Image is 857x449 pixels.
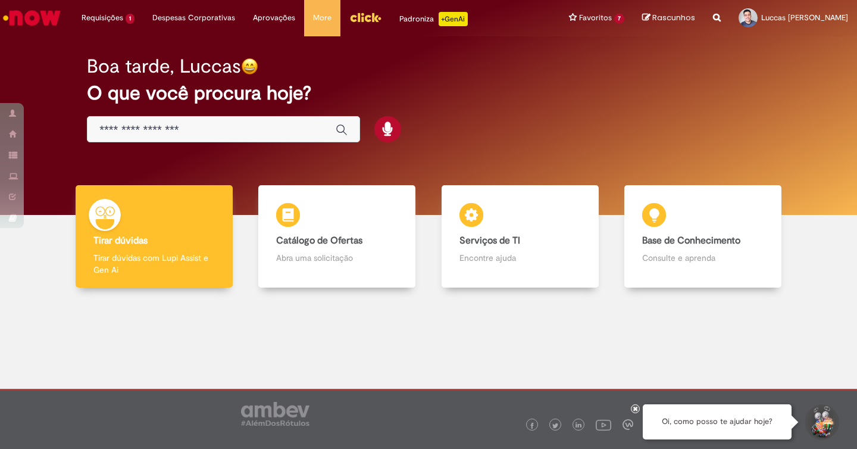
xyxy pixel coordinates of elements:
b: Base de Conhecimento [642,235,740,247]
b: Catálogo de Ofertas [276,235,362,247]
img: logo_footer_ambev_rotulo_gray.png [241,402,309,426]
span: Rascunhos [652,12,695,23]
div: Oi, como posso te ajudar hoje? [643,404,792,439]
h2: Boa tarde, Luccas [87,56,241,77]
button: Iniciar Conversa de Suporte [803,404,839,440]
span: Favoritos [579,12,612,24]
span: 1 [126,14,135,24]
p: +GenAi [439,12,468,26]
div: Padroniza [399,12,468,26]
span: Despesas Corporativas [152,12,235,24]
img: logo_footer_linkedin.png [575,422,581,429]
a: Tirar dúvidas Tirar dúvidas com Lupi Assist e Gen Ai [62,185,246,288]
img: logo_footer_twitter.png [552,423,558,429]
p: Encontre ajuda [459,252,581,264]
img: logo_footer_facebook.png [529,423,535,429]
p: Tirar dúvidas com Lupi Assist e Gen Ai [93,252,215,276]
a: Serviços de TI Encontre ajuda [428,185,612,288]
span: 7 [614,14,624,24]
span: More [313,12,331,24]
img: ServiceNow [1,6,62,30]
span: Requisições [82,12,123,24]
span: Aprovações [253,12,295,24]
img: logo_footer_youtube.png [596,417,611,432]
p: Abra uma solicitação [276,252,398,264]
b: Serviços de TI [459,235,520,247]
p: Consulte e aprenda [642,252,764,264]
a: Catálogo de Ofertas Abra uma solicitação [246,185,429,288]
b: Tirar dúvidas [93,235,148,247]
img: happy-face.png [241,58,258,75]
img: click_logo_yellow_360x200.png [349,8,381,26]
img: logo_footer_workplace.png [623,419,633,430]
a: Base de Conhecimento Consulte e aprenda [612,185,795,288]
a: Rascunhos [642,13,695,24]
span: Luccas [PERSON_NAME] [761,13,848,23]
h2: O que você procura hoje? [87,83,770,104]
